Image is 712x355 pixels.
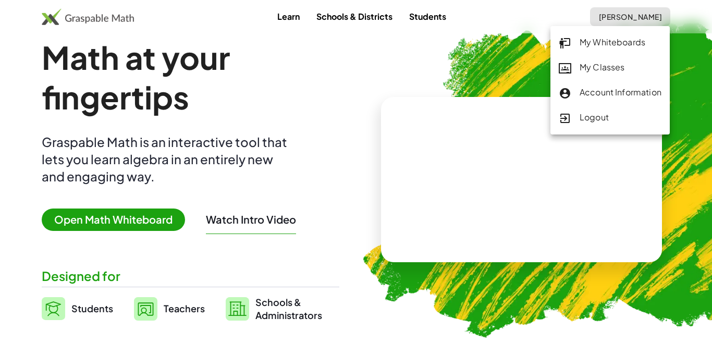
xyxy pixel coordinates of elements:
div: Designed for [42,267,339,285]
video: What is this? This is dynamic math notation. Dynamic math notation plays a central role in how Gr... [444,141,600,219]
span: Open Math Whiteboard [42,209,185,231]
div: My Classes [559,61,661,75]
span: Teachers [164,302,205,314]
a: Students [401,7,455,26]
h1: Math at your fingertips [42,38,339,117]
a: My Whiteboards [550,30,670,55]
div: My Whiteboards [559,36,661,50]
span: [PERSON_NAME] [598,12,662,21]
div: Graspable Math is an interactive tool that lets you learn algebra in an entirely new and engaging... [42,133,292,185]
img: svg%3e [226,297,249,321]
a: Learn [269,7,308,26]
span: Students [71,302,113,314]
button: [PERSON_NAME] [590,7,670,26]
a: Schools & Districts [308,7,401,26]
a: My Classes [550,55,670,80]
a: Teachers [134,296,205,322]
a: Schools &Administrators [226,296,322,322]
div: Logout [559,111,661,125]
img: svg%3e [42,297,65,320]
a: Students [42,296,113,322]
img: svg%3e [134,297,157,321]
div: Account Information [559,86,661,100]
a: Open Math Whiteboard [42,215,193,226]
button: Watch Intro Video [206,213,296,226]
span: Schools & Administrators [255,296,322,322]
